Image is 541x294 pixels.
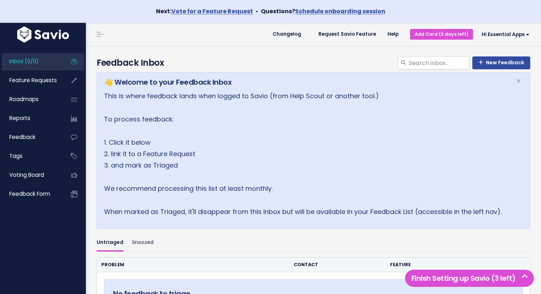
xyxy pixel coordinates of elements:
[9,95,39,103] span: Roadmaps
[273,32,301,37] span: Changelog
[2,110,59,126] a: Reports
[9,133,35,141] span: Feedback
[97,258,289,272] th: Problem
[482,32,530,37] span: Hi Essential Apps
[313,29,382,40] a: Request Savio Feature
[9,171,44,179] span: Voting Board
[386,258,506,272] th: Feature
[104,90,507,218] p: This is where feedback lands when logged to Savio (from Help Scout or another tool.) To process f...
[289,258,386,272] th: Contact
[9,152,23,160] span: Tags
[97,56,530,69] h4: Feedback Inbox
[256,7,258,15] span: •
[156,7,253,15] strong: Next:
[97,234,123,251] a: Untriaged
[472,56,530,69] a: New Feedback
[104,77,507,88] h5: 👋 Welcome to your Feedback Inbox
[2,72,59,89] a: Feature Requests
[132,234,153,251] a: Snoozed
[516,75,521,87] span: ×
[9,76,57,84] span: Feature Requests
[295,7,385,15] a: Schedule onboarding session
[2,186,59,202] a: Feedback form
[97,234,530,251] ul: Filter feature requests
[15,26,71,43] img: logo-white.9d6f32f41409.svg
[408,56,469,69] input: Search inbox...
[473,29,535,40] a: Hi Essential Apps
[9,114,30,122] span: Reports
[410,29,473,39] a: Add Card (3 days left)
[2,167,59,183] a: Voting Board
[9,58,39,65] span: Inbox (0/0)
[2,53,59,70] a: Inbox (0/0)
[2,91,59,108] a: Roadmaps
[171,7,253,15] a: Vote for a Feature Request
[2,148,59,164] a: Tags
[261,7,385,15] strong: Questions?
[382,29,404,40] a: Help
[408,273,531,284] h5: Finish Setting up Savio (3 left)
[9,190,50,198] span: Feedback form
[2,129,59,145] a: Feedback
[509,73,528,90] button: Close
